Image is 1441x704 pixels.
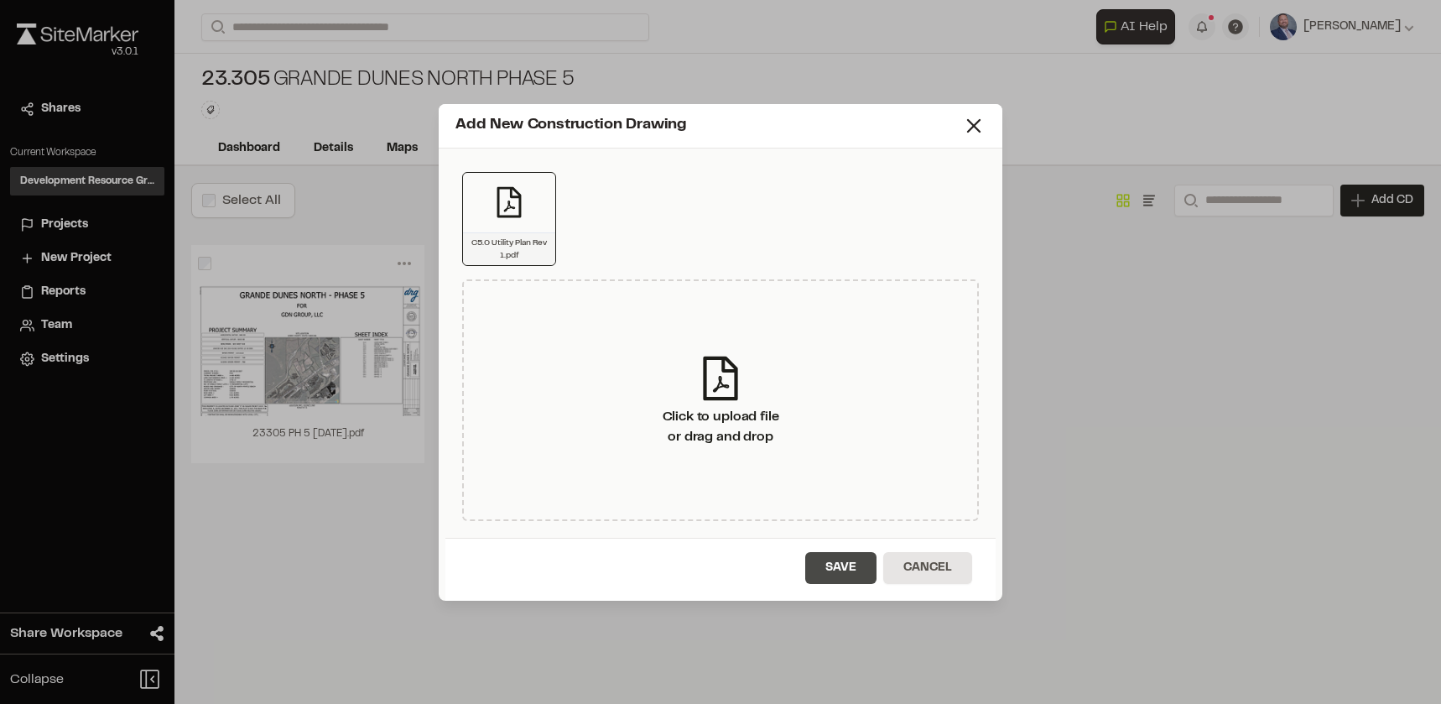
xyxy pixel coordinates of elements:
[883,552,972,584] button: Cancel
[663,407,779,447] div: Click to upload file or drag and drop
[455,114,962,137] div: Add New Construction Drawing
[805,552,877,584] button: Save
[462,279,979,521] div: Click to upload fileor drag and drop
[470,237,549,262] p: C5.0 Utility Plan Rev 1.pdf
